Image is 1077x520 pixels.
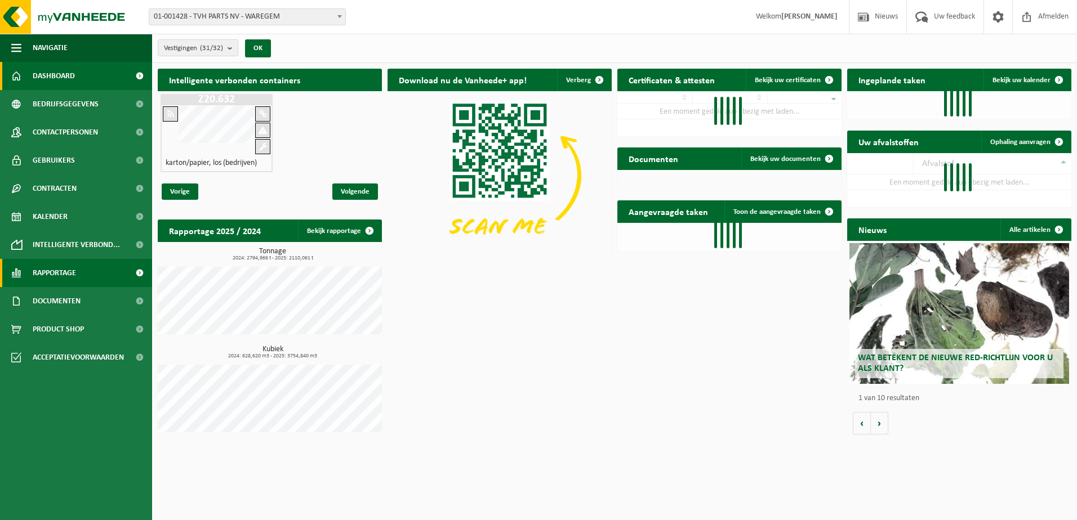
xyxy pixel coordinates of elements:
img: Download de VHEPlus App [388,91,612,259]
button: OK [245,39,271,57]
span: 2024: 628,620 m3 - 2025: 3754,840 m3 [163,353,382,359]
h1: Z20.632 [163,94,270,105]
a: Bekijk uw certificaten [746,69,840,91]
span: Toon de aangevraagde taken [733,208,821,216]
h2: Download nu de Vanheede+ app! [388,69,538,91]
span: 01-001428 - TVH PARTS NV - WAREGEM [149,9,345,25]
button: Verberg [557,69,611,91]
h2: Rapportage 2025 / 2024 [158,219,272,241]
h3: Kubiek [163,346,382,359]
a: Bekijk uw kalender [983,69,1070,91]
span: Vestigingen [164,40,223,57]
span: Rapportage [33,259,76,287]
span: Wat betekent de nieuwe RED-richtlijn voor u als klant? [858,353,1053,373]
h4: karton/papier, los (bedrijven) [166,159,257,167]
span: Bekijk uw certificaten [755,77,821,84]
a: Bekijk rapportage [298,219,381,242]
span: Gebruikers [33,146,75,174]
span: Vorige [162,183,198,200]
a: Alle artikelen [1000,218,1070,241]
a: Toon de aangevraagde taken [724,200,840,223]
strong: [PERSON_NAME] [781,12,838,21]
span: Volgende [332,183,378,200]
button: Volgende [871,412,888,434]
span: 01-001428 - TVH PARTS NV - WAREGEM [149,8,346,25]
button: Vestigingen(31/32) [158,39,238,56]
span: Intelligente verbond... [33,231,120,259]
a: Wat betekent de nieuwe RED-richtlijn voor u als klant? [849,243,1069,384]
a: Bekijk uw documenten [741,147,840,170]
span: Kalender [33,203,68,231]
span: Verberg [566,77,591,84]
h2: Certificaten & attesten [617,69,726,91]
span: Bedrijfsgegevens [33,90,99,118]
p: 1 van 10 resultaten [858,395,1066,402]
span: Acceptatievoorwaarden [33,343,124,371]
span: Contactpersonen [33,118,98,146]
span: Product Shop [33,315,84,343]
button: Vorige [853,412,871,434]
span: Navigatie [33,34,68,62]
h3: Tonnage [163,248,382,261]
count: (31/32) [200,44,223,52]
span: Documenten [33,287,81,315]
h2: Documenten [617,147,689,169]
h2: Ingeplande taken [847,69,937,91]
span: Ophaling aanvragen [990,138,1051,146]
h2: Uw afvalstoffen [847,131,930,153]
h2: Nieuws [847,218,898,240]
span: Dashboard [33,62,75,90]
a: Ophaling aanvragen [981,131,1070,153]
span: Contracten [33,174,77,203]
h2: Intelligente verbonden containers [158,69,382,91]
span: Bekijk uw kalender [993,77,1051,84]
span: 2024: 2794,966 t - 2025: 2110,061 t [163,255,382,261]
h2: Aangevraagde taken [617,200,719,222]
span: Bekijk uw documenten [750,155,821,163]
